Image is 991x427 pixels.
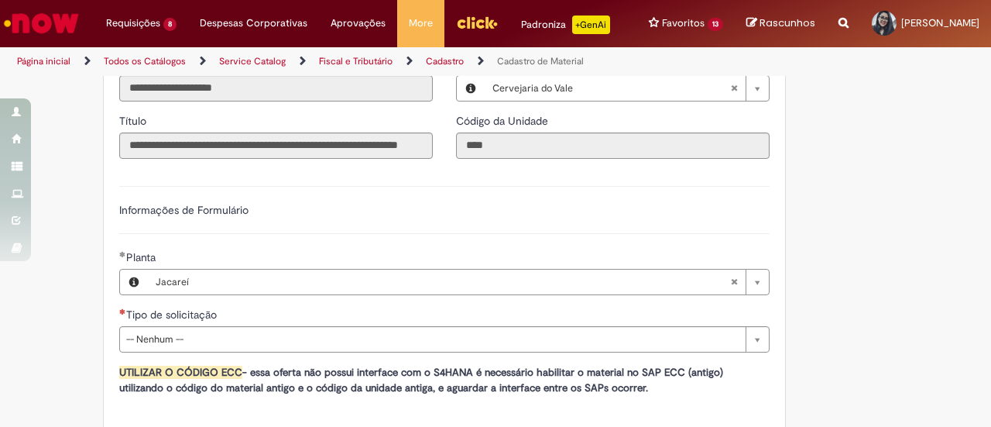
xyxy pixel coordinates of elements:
a: Fiscal e Tributário [319,55,393,67]
img: click_logo_yellow_360x200.png [456,11,498,34]
span: Rascunhos [760,15,815,30]
a: Rascunhos [746,16,815,31]
span: Despesas Corporativas [200,15,307,31]
div: Padroniza [521,15,610,34]
span: More [409,15,433,31]
ul: Trilhas de página [12,47,649,76]
button: Planta, Visualizar este registro Jacareí [120,270,148,294]
img: ServiceNow [2,8,81,39]
a: Página inicial [17,55,70,67]
input: Título [119,133,433,159]
a: Cervejaria do ValeLimpar campo Local [485,76,769,101]
abbr: Limpar campo Local [722,76,746,101]
span: Tipo de solicitação [126,308,220,322]
label: Informações de Formulário [119,203,249,217]
span: Somente leitura - Título [119,114,149,128]
span: Obrigatório Preenchido [119,251,126,257]
label: Somente leitura - Código da Unidade [456,113,551,129]
span: 13 [708,18,723,31]
a: Cadastro de Material [497,55,584,67]
span: Somente leitura - Código da Unidade [456,114,551,128]
button: Local, Visualizar este registro Cervejaria do Vale [457,76,485,101]
span: Jacareí [156,270,730,294]
span: Requisições [106,15,160,31]
label: Somente leitura - Título [119,113,149,129]
span: 8 [163,18,177,31]
a: JacareíLimpar campo Planta [148,270,769,294]
input: Email [119,75,433,102]
span: Favoritos [662,15,705,31]
span: -- Nenhum -- [126,327,738,352]
a: Todos os Catálogos [104,55,186,67]
span: Necessários [119,308,126,315]
span: Necessários - Planta [126,250,159,264]
a: Cadastro [426,55,464,67]
span: Aprovações [331,15,386,31]
strong: - [242,366,247,379]
input: Código da Unidade [456,133,770,159]
span: Cervejaria do Vale [492,76,730,101]
abbr: Limpar campo Planta [722,270,746,294]
span: [PERSON_NAME] [901,16,979,29]
span: essa oferta não possui interface com o S4HANA é necessário habilitar o material no SAP ECC (antig... [119,366,723,394]
strong: UTILIZAR O CÓDIGO ECC [119,366,242,379]
a: Service Catalog [219,55,286,67]
p: +GenAi [572,15,610,34]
